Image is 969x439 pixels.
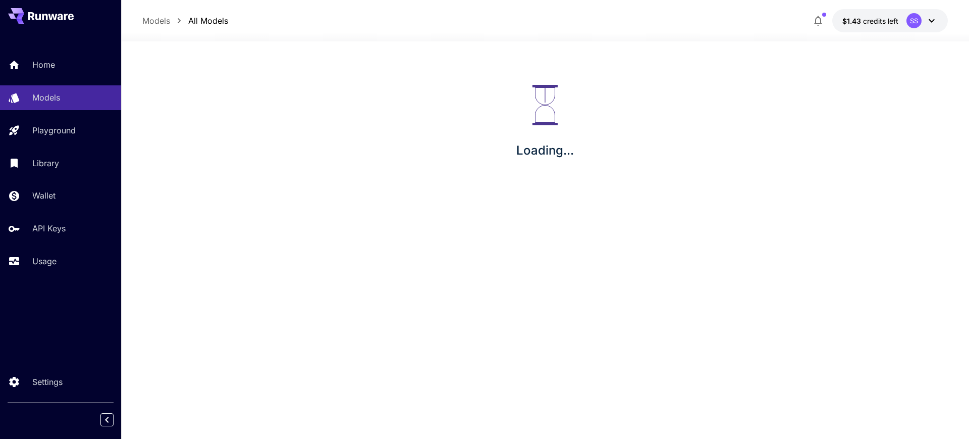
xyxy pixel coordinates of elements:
[100,413,114,426] button: Collapse sidebar
[906,13,922,28] div: SS
[32,189,56,202] p: Wallet
[32,376,63,388] p: Settings
[32,255,57,267] p: Usage
[842,17,863,25] span: $1.43
[32,91,60,104] p: Models
[516,141,574,160] p: Loading...
[142,15,170,27] a: Models
[108,411,121,429] div: Collapse sidebar
[842,16,898,26] div: $1.43418
[32,124,76,136] p: Playground
[863,17,898,25] span: credits left
[188,15,228,27] a: All Models
[32,59,55,71] p: Home
[832,9,948,32] button: $1.43418SS
[32,157,59,169] p: Library
[142,15,228,27] nav: breadcrumb
[32,222,66,234] p: API Keys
